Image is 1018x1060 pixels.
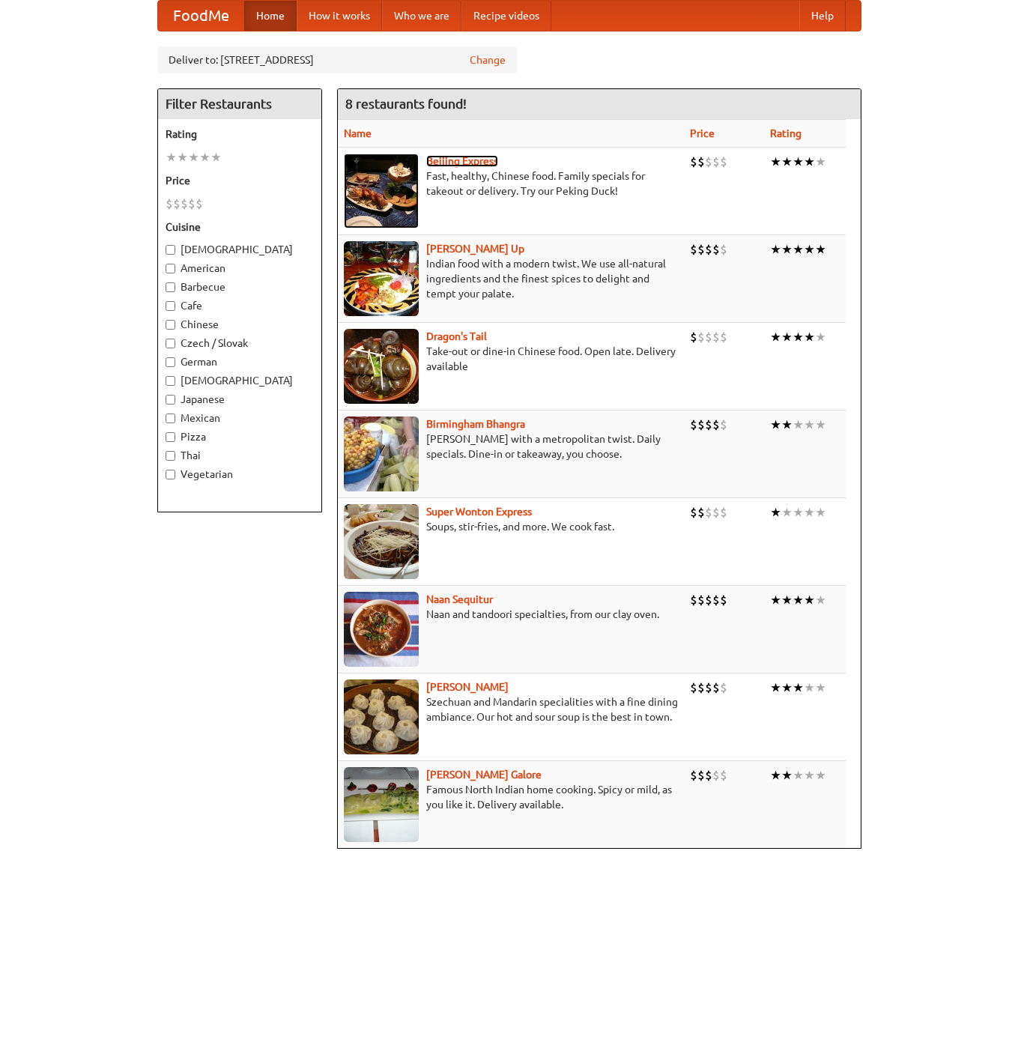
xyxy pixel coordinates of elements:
[815,241,826,258] li: ★
[166,392,314,407] label: Japanese
[166,264,175,273] input: American
[720,417,727,433] li: $
[461,1,551,31] a: Recipe videos
[166,149,177,166] li: ★
[690,417,697,433] li: $
[705,592,712,608] li: $
[781,329,793,345] li: ★
[815,767,826,784] li: ★
[690,329,697,345] li: $
[166,373,314,388] label: [DEMOGRAPHIC_DATA]
[166,219,314,234] h5: Cuisine
[690,504,697,521] li: $
[705,417,712,433] li: $
[210,149,222,166] li: ★
[781,767,793,784] li: ★
[166,279,314,294] label: Barbecue
[770,417,781,433] li: ★
[166,376,175,386] input: [DEMOGRAPHIC_DATA]
[297,1,382,31] a: How it works
[158,89,321,119] h4: Filter Restaurants
[166,448,314,463] label: Thai
[426,681,509,693] b: [PERSON_NAME]
[426,155,498,167] a: Beijing Express
[720,592,727,608] li: $
[344,329,419,404] img: dragon.jpg
[697,417,705,433] li: $
[799,1,846,31] a: Help
[166,339,175,348] input: Czech / Slovak
[815,679,826,696] li: ★
[166,336,314,351] label: Czech / Slovak
[426,506,532,518] b: Super Wonton Express
[804,767,815,784] li: ★
[712,592,720,608] li: $
[815,329,826,345] li: ★
[712,417,720,433] li: $
[781,592,793,608] li: ★
[166,451,175,461] input: Thai
[345,97,467,111] ng-pluralize: 8 restaurants found!
[804,592,815,608] li: ★
[344,679,419,754] img: shandong.jpg
[690,241,697,258] li: $
[720,329,727,345] li: $
[344,519,679,534] p: Soups, stir-fries, and more. We cook fast.
[426,330,487,342] a: Dragon's Tail
[196,196,203,212] li: $
[690,127,715,139] a: Price
[344,344,679,374] p: Take-out or dine-in Chinese food. Open late. Delivery available
[166,357,175,367] input: German
[720,504,727,521] li: $
[781,154,793,170] li: ★
[166,242,314,257] label: [DEMOGRAPHIC_DATA]
[166,127,314,142] h5: Rating
[166,282,175,292] input: Barbecue
[804,504,815,521] li: ★
[815,504,826,521] li: ★
[804,241,815,258] li: ★
[344,127,372,139] a: Name
[770,767,781,784] li: ★
[690,592,697,608] li: $
[720,154,727,170] li: $
[804,154,815,170] li: ★
[793,592,804,608] li: ★
[166,414,175,423] input: Mexican
[166,298,314,313] label: Cafe
[426,593,493,605] a: Naan Sequitur
[720,679,727,696] li: $
[426,418,525,430] a: Birmingham Bhangra
[697,154,705,170] li: $
[166,196,173,212] li: $
[712,154,720,170] li: $
[344,241,419,316] img: curryup.jpg
[815,592,826,608] li: ★
[697,679,705,696] li: $
[157,46,517,73] div: Deliver to: [STREET_ADDRESS]
[804,679,815,696] li: ★
[770,592,781,608] li: ★
[426,769,542,781] a: [PERSON_NAME] Galore
[781,504,793,521] li: ★
[793,154,804,170] li: ★
[344,592,419,667] img: naansequitur.jpg
[793,504,804,521] li: ★
[793,241,804,258] li: ★
[426,243,524,255] a: [PERSON_NAME] Up
[344,767,419,842] img: currygalore.jpg
[344,504,419,579] img: superwonton.jpg
[166,173,314,188] h5: Price
[166,470,175,479] input: Vegetarian
[712,504,720,521] li: $
[770,504,781,521] li: ★
[705,154,712,170] li: $
[793,417,804,433] li: ★
[770,241,781,258] li: ★
[793,329,804,345] li: ★
[697,329,705,345] li: $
